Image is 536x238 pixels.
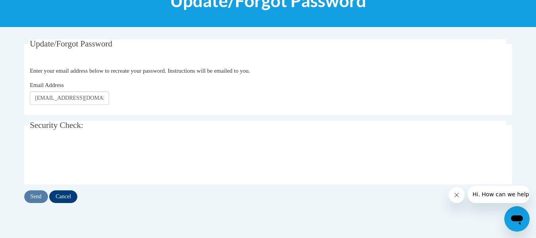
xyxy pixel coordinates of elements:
span: Security Check: [30,120,83,130]
span: Email Address [30,82,64,88]
span: Hi. How can we help? [5,6,64,12]
input: Email [30,91,109,105]
iframe: reCAPTCHA [30,143,150,174]
iframe: Message from company [468,186,530,203]
input: Cancel [49,190,77,203]
span: Enter your email address below to recreate your password. Instructions will be emailed to you. [30,68,250,74]
span: Update/Forgot Password [30,39,112,48]
iframe: Close message [449,187,465,203]
iframe: Button to launch messaging window [504,206,530,232]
